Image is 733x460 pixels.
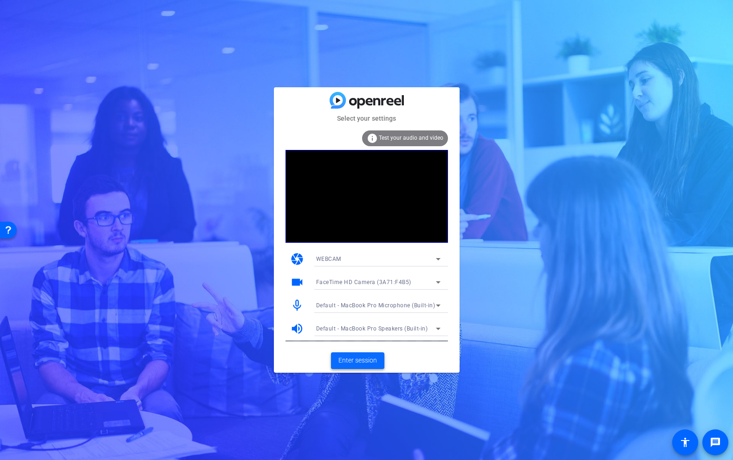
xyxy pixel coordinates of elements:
span: WEBCAM [316,256,341,262]
span: Default - MacBook Pro Speakers (Built-in) [316,325,428,332]
mat-icon: accessibility [680,437,691,448]
mat-icon: info [367,133,378,144]
span: FaceTime HD Camera (3A71:F4B5) [316,279,411,285]
span: Test your audio and video [379,135,443,141]
mat-icon: volume_up [290,322,304,336]
span: Default - MacBook Pro Microphone (Built-in) [316,302,435,309]
span: Enter session [338,356,377,365]
mat-card-subtitle: Select your settings [274,113,460,123]
button: Enter session [331,352,384,369]
mat-icon: message [710,437,721,448]
mat-icon: mic_none [290,298,304,312]
mat-icon: camera [290,252,304,266]
img: blue-gradient.svg [330,92,404,108]
mat-icon: videocam [290,275,304,289]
